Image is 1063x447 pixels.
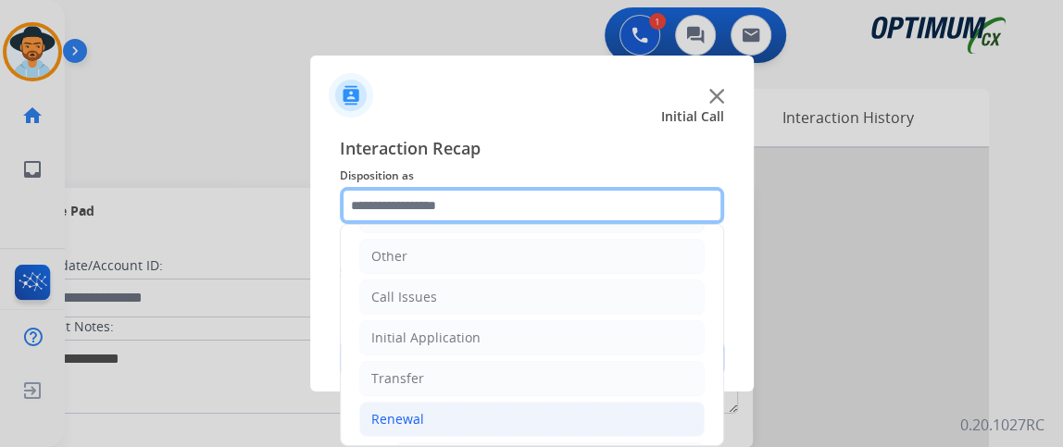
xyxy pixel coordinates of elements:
div: Renewal [371,410,424,428]
span: Interaction Recap [340,135,724,165]
p: 0.20.1027RC [960,414,1044,436]
div: Other [371,247,407,266]
div: Transfer [371,369,424,388]
div: Call Issues [371,288,437,306]
span: Initial Call [661,107,724,126]
div: Initial Application [371,329,481,347]
span: Disposition as [340,165,724,187]
img: contactIcon [329,73,373,118]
